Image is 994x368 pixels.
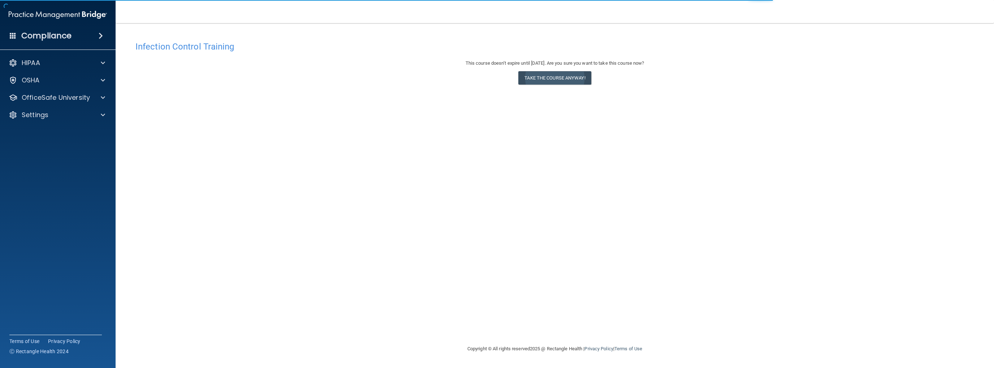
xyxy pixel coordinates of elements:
[9,76,105,85] a: OSHA
[9,338,39,345] a: Terms of Use
[9,8,107,22] img: PMB logo
[9,348,69,355] span: Ⓒ Rectangle Health 2024
[135,42,974,51] h4: Infection Control Training
[135,59,974,68] div: This course doesn’t expire until [DATE]. Are you sure you want to take this course now?
[21,31,72,41] h4: Compliance
[22,76,40,85] p: OSHA
[584,346,613,351] a: Privacy Policy
[22,111,48,119] p: Settings
[22,93,90,102] p: OfficeSafe University
[48,338,81,345] a: Privacy Policy
[9,93,105,102] a: OfficeSafe University
[9,111,105,119] a: Settings
[9,59,105,67] a: HIPAA
[22,59,40,67] p: HIPAA
[423,337,687,360] div: Copyright © All rights reserved 2025 @ Rectangle Health | |
[518,71,591,85] button: Take the course anyway!
[614,346,642,351] a: Terms of Use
